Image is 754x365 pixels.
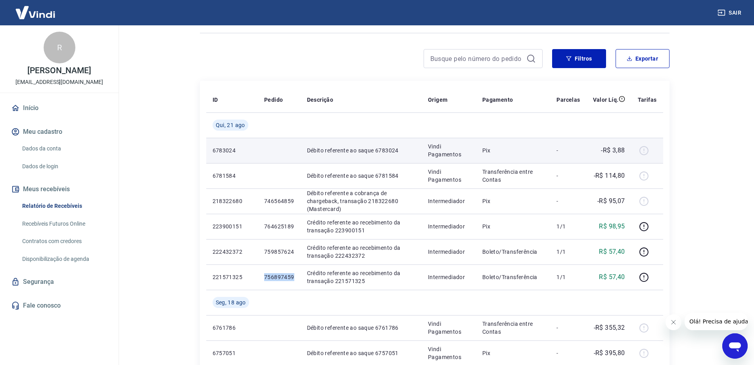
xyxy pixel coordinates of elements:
p: Débito referente ao saque 6761786 [307,324,415,332]
p: -R$ 3,88 [601,146,625,155]
p: Crédito referente ao recebimento da transação 221571325 [307,269,415,285]
p: 1/1 [556,248,580,256]
p: Intermediador [428,248,470,256]
button: Sair [716,6,744,20]
p: Descrição [307,96,334,104]
p: Débito referente ao saque 6783024 [307,146,415,154]
p: Vindi Pagamentos [428,168,470,184]
p: Pix [482,222,544,230]
p: Parcelas [556,96,580,104]
p: Débito referente ao saque 6781584 [307,172,415,180]
span: Qui, 21 ago [216,121,245,129]
a: Dados de login [19,158,109,175]
p: Débito referente ao saque 6757051 [307,349,415,357]
p: 6783024 [213,146,251,154]
p: R$ 98,95 [599,222,625,231]
p: Pix [482,197,544,205]
p: - [556,324,580,332]
button: Filtros [552,49,606,68]
p: ID [213,96,218,104]
p: 218322680 [213,197,251,205]
p: Intermediador [428,222,470,230]
p: - [556,172,580,180]
p: R$ 57,40 [599,272,625,282]
div: R [44,32,75,63]
p: Vindi Pagamentos [428,345,470,361]
a: Segurança [10,273,109,291]
p: Crédito referente ao recebimento da transação 223900151 [307,219,415,234]
p: -R$ 114,80 [594,171,625,181]
p: Pix [482,349,544,357]
iframe: Botão para abrir a janela de mensagens [722,333,748,359]
iframe: Mensagem da empresa [685,313,748,330]
p: 6781584 [213,172,251,180]
p: 221571325 [213,273,251,281]
p: - [556,197,580,205]
p: Intermediador [428,273,470,281]
p: Tarifas [638,96,657,104]
a: Recebíveis Futuros Online [19,216,109,232]
p: 223900151 [213,222,251,230]
p: 756897459 [264,273,294,281]
p: [PERSON_NAME] [27,67,91,75]
p: Débito referente a cobrança de chargeback, transação 218322680 (Mastercard) [307,189,415,213]
p: - [556,146,580,154]
p: 764625189 [264,222,294,230]
a: Início [10,99,109,117]
p: 1/1 [556,273,580,281]
p: 746564859 [264,197,294,205]
p: Vindi Pagamentos [428,320,470,336]
p: 6761786 [213,324,251,332]
p: Crédito referente ao recebimento da transação 222432372 [307,244,415,260]
a: Fale conosco [10,297,109,314]
button: Meu cadastro [10,123,109,141]
button: Meus recebíveis [10,181,109,198]
input: Busque pelo número do pedido [430,53,523,65]
p: Intermediador [428,197,470,205]
a: Dados da conta [19,141,109,157]
p: Transferência entre Contas [482,168,544,184]
button: Exportar [616,49,670,68]
p: -R$ 355,32 [594,323,625,333]
p: Transferência entre Contas [482,320,544,336]
p: 759857624 [264,248,294,256]
span: Olá! Precisa de ajuda? [5,6,67,12]
p: Pagamento [482,96,513,104]
p: 6757051 [213,349,251,357]
p: -R$ 95,07 [597,196,625,206]
p: Boleto/Transferência [482,273,544,281]
p: Pedido [264,96,283,104]
a: Disponibilização de agenda [19,251,109,267]
iframe: Fechar mensagem [666,314,681,330]
p: Valor Líq. [593,96,619,104]
a: Relatório de Recebíveis [19,198,109,214]
p: -R$ 395,80 [594,348,625,358]
img: Vindi [10,0,61,25]
p: 1/1 [556,222,580,230]
a: Contratos com credores [19,233,109,249]
p: Vindi Pagamentos [428,143,470,158]
p: [EMAIL_ADDRESS][DOMAIN_NAME] [15,78,103,86]
p: Pix [482,146,544,154]
p: 222432372 [213,248,251,256]
p: Boleto/Transferência [482,248,544,256]
p: - [556,349,580,357]
p: Origem [428,96,447,104]
p: R$ 57,40 [599,247,625,257]
span: Seg, 18 ago [216,298,246,306]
